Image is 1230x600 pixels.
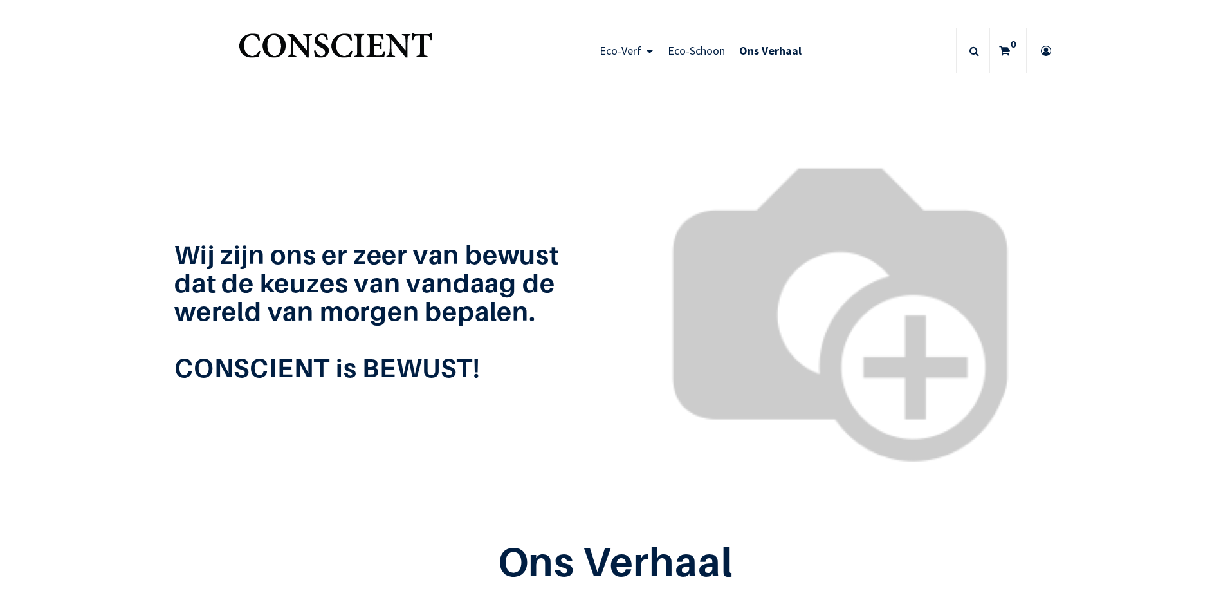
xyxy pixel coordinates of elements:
[739,43,802,58] span: Ons Verhaal
[1007,38,1020,51] sup: 0
[592,28,661,73] a: Eco-Verf
[498,538,733,585] font: Ons Verhaal
[236,26,435,77] img: Conscient.nl
[174,240,605,382] h2: Wij zijn ons er zeer van bewust dat de keuzes van vandaag de wereld van morgen bepalen. CONSCIENT...
[990,28,1026,73] a: 0
[668,43,725,58] span: Eco-Schoon
[600,43,641,58] span: Eco-Verf
[625,88,1056,519] img: Odoo • Texte et Image
[236,26,435,77] a: Logo of Conscient.nl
